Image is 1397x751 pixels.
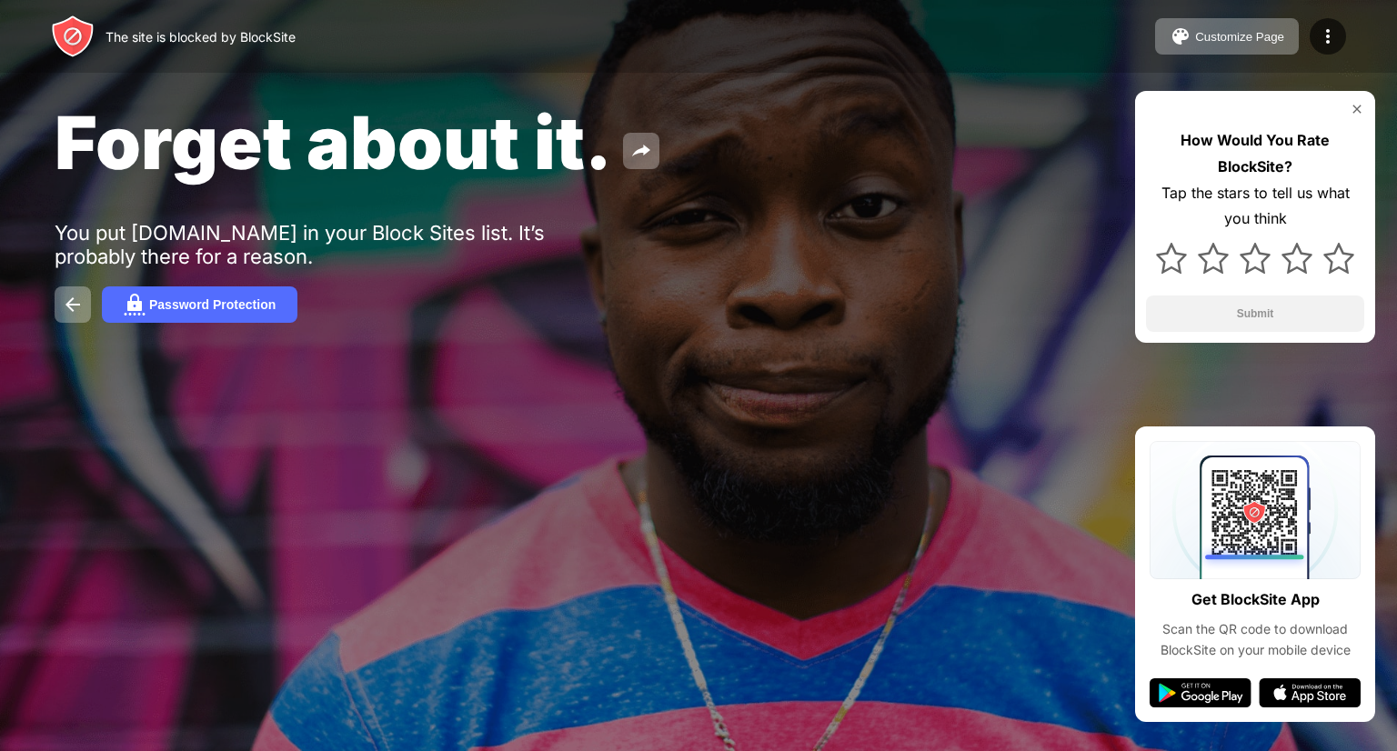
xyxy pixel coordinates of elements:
[1317,25,1339,47] img: menu-icon.svg
[1155,18,1299,55] button: Customize Page
[1198,243,1229,274] img: star.svg
[1195,30,1284,44] div: Customize Page
[106,29,296,45] div: The site is blocked by BlockSite
[1146,295,1364,332] button: Submit
[630,140,652,162] img: share.svg
[1350,102,1364,116] img: rate-us-close.svg
[1150,619,1361,660] div: Scan the QR code to download BlockSite on your mobile device
[1191,586,1320,613] div: Get BlockSite App
[1146,180,1364,233] div: Tap the stars to tell us what you think
[1146,127,1364,180] div: How Would You Rate BlockSite?
[102,286,297,323] button: Password Protection
[55,98,612,186] span: Forget about it.
[1281,243,1312,274] img: star.svg
[1150,678,1251,707] img: google-play.svg
[1323,243,1354,274] img: star.svg
[51,15,95,58] img: header-logo.svg
[55,221,617,268] div: You put [DOMAIN_NAME] in your Block Sites list. It’s probably there for a reason.
[124,294,146,315] img: password.svg
[1240,243,1271,274] img: star.svg
[62,294,84,315] img: back.svg
[1170,25,1191,47] img: pallet.svg
[1150,441,1361,579] img: qrcode.svg
[1259,678,1361,707] img: app-store.svg
[149,297,276,312] div: Password Protection
[1156,243,1187,274] img: star.svg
